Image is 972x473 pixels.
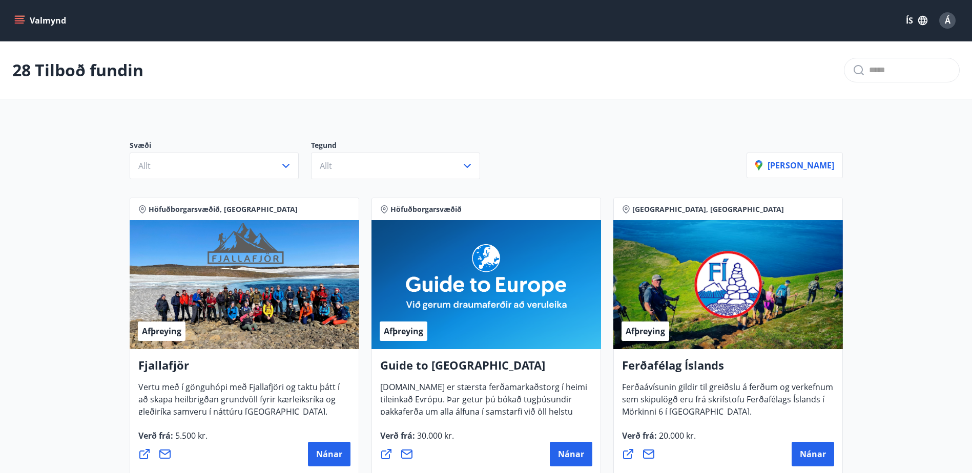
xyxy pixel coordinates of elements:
span: Nánar [800,448,826,460]
span: Afþreying [384,326,423,337]
p: 28 Tilboð fundin [12,59,143,81]
p: [PERSON_NAME] [755,160,834,171]
button: Nánar [308,442,350,466]
span: 20.000 kr. [657,430,696,441]
button: menu [12,11,70,30]
button: Allt [311,153,480,179]
span: Verð frá : [380,430,454,449]
span: Vertu með í gönguhópi með Fjallafjöri og taktu þátt í að skapa heilbrigðan grundvöll fyrir kærlei... [138,381,340,425]
span: [DOMAIN_NAME] er stærsta ferðamarkaðstorg í heimi tileinkað Evrópu. Þar getur þú bókað tugþúsundi... [380,381,587,450]
span: Höfuðborgarsvæðið, [GEOGRAPHIC_DATA] [149,204,298,214]
button: Nánar [550,442,592,466]
span: Verð frá : [138,430,208,449]
p: Svæði [130,140,311,153]
button: ÍS [900,11,933,30]
span: Á [945,15,950,26]
span: 5.500 kr. [173,430,208,441]
button: Á [935,8,960,33]
button: Nánar [792,442,834,466]
span: Afþreying [142,326,181,337]
span: Ferðaávísunin gildir til greiðslu á ferðum og verkefnum sem skipulögð eru frá skrifstofu Ferðafél... [622,381,833,425]
span: 30.000 kr. [415,430,454,441]
span: [GEOGRAPHIC_DATA], [GEOGRAPHIC_DATA] [632,204,784,214]
h4: Ferðafélag Íslands [622,357,834,381]
span: Verð frá : [622,430,696,449]
span: Allt [138,160,151,171]
span: Höfuðborgarsvæðið [390,204,462,214]
button: [PERSON_NAME] [747,153,843,178]
span: Afþreying [626,326,665,337]
h4: Fjallafjör [138,357,350,381]
span: Allt [320,160,332,171]
span: Nánar [316,448,342,460]
p: Tegund [311,140,492,153]
button: Allt [130,153,299,179]
h4: Guide to [GEOGRAPHIC_DATA] [380,357,592,381]
span: Nánar [558,448,584,460]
